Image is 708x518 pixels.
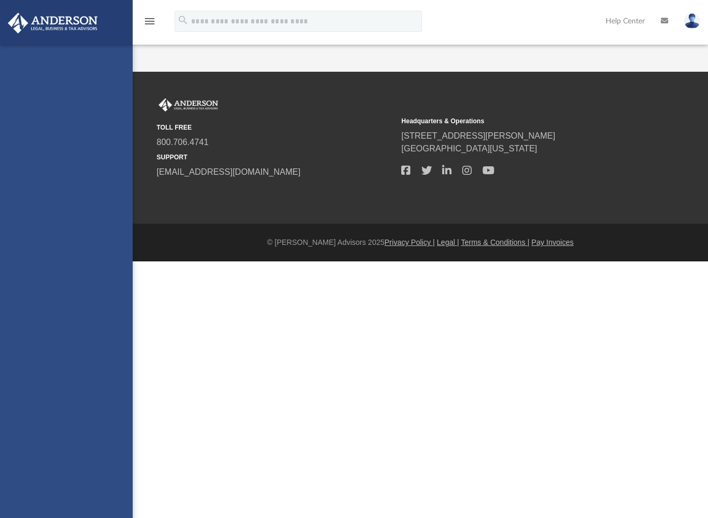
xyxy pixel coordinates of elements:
a: [GEOGRAPHIC_DATA][US_STATE] [401,144,537,153]
img: Anderson Advisors Platinum Portal [157,98,220,112]
a: 800.706.4741 [157,138,209,147]
small: TOLL FREE [157,123,394,132]
i: menu [143,15,156,28]
i: search [177,14,189,26]
div: © [PERSON_NAME] Advisors 2025 [133,237,708,248]
img: User Pic [684,13,700,29]
a: Terms & Conditions | [461,238,530,247]
a: [EMAIL_ADDRESS][DOMAIN_NAME] [157,167,300,176]
img: Anderson Advisors Platinum Portal [5,13,101,33]
small: SUPPORT [157,152,394,162]
a: Privacy Policy | [385,238,435,247]
a: [STREET_ADDRESS][PERSON_NAME] [401,131,555,140]
small: Headquarters & Operations [401,116,638,126]
a: Legal | [437,238,459,247]
a: Pay Invoices [531,238,573,247]
a: menu [143,20,156,28]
